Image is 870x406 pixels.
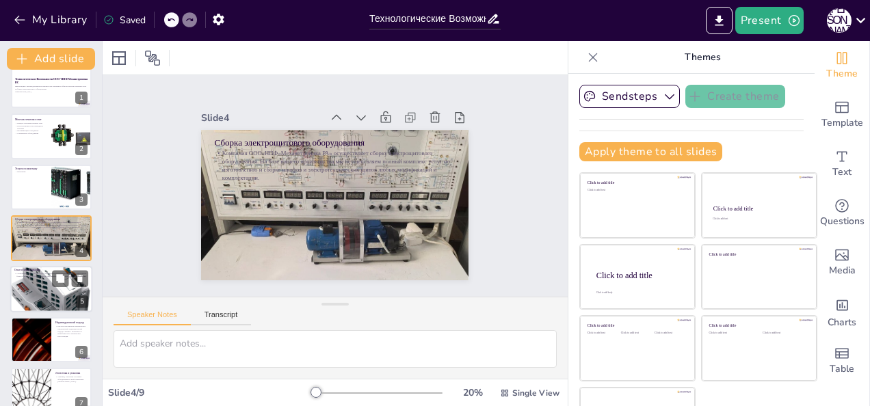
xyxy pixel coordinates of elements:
div: Click to add title [709,252,807,256]
div: Layout [108,47,130,69]
button: Add slide [7,48,95,70]
div: 3 [11,165,92,210]
div: Click to add text [655,331,685,335]
span: Single View [512,388,559,398]
div: 20 % [456,386,489,399]
div: Get real-time input from your audience [815,189,869,238]
span: Charts [828,315,856,330]
span: Questions [820,214,865,229]
p: Современное оборудование [15,132,47,135]
p: Сертифицированное производство. Опыт специалистов компании в сборке электрощитов более 15 лет. По... [14,272,88,277]
div: 2 [75,143,88,155]
p: Выполним: [15,170,47,173]
p: Квалификация сотрудников [15,129,47,132]
div: 5 [76,295,88,308]
div: Click to add title [709,323,807,328]
div: 4 [75,245,88,257]
p: Услуги по монтажу [15,167,47,171]
button: Delete Slide [72,270,88,286]
span: Position [144,50,161,66]
button: Sendsteps [579,85,680,108]
div: 5 [10,266,92,312]
p: Themes [604,41,801,74]
div: Click to add text [588,189,685,192]
button: My Library [10,9,93,31]
span: Table [830,362,854,377]
button: Present [735,7,804,34]
button: Create theme [685,85,785,108]
button: Export to PowerPoint [706,7,733,34]
div: 3 [75,193,88,206]
div: 4 [11,215,92,260]
span: Template [821,116,863,131]
p: Индивидуальный подход [55,321,88,325]
div: Add text boxes [815,139,869,189]
p: Компания ООО«НПФ«Механотроника РА» осуществляет сборку электрощитового оборудования. На базе наше... [15,221,88,231]
button: Apply theme to all slides [579,142,722,161]
p: Монтаж печатных плат [15,117,47,121]
div: Click to add text [763,331,806,335]
p: Сборка электрощитового оборудования [240,92,465,201]
button: Speaker Notes [114,310,191,325]
div: Click to add title [596,270,684,280]
p: Сборка электрощитового оборудования [15,217,88,221]
div: Click to add body [596,291,683,294]
span: Text [832,165,852,180]
div: Saved [103,14,146,27]
div: Add a table [815,336,869,385]
span: Media [829,263,856,278]
div: 1 [75,92,88,104]
div: Click to add text [713,218,804,221]
p: Упаковка, логистика. Поставка оборудования по всей территории [GEOGRAPHIC_DATA]. [55,376,88,383]
input: Insert title [369,9,486,29]
p: Процесс монтажа печатных плат [15,122,47,124]
div: 6 [75,346,88,358]
p: Использование SMD и выводного монтажа [15,124,47,129]
button: Duplicate Slide [52,270,68,286]
div: Click to add title [588,180,685,185]
div: Click to add text [588,331,618,335]
button: Transcript [191,310,252,325]
div: 2 [11,113,92,159]
div: Slide 4 / 9 [108,386,311,399]
p: Презентация о производственных возможностях компании в области монтажа печатных плат и сборки эле... [15,85,88,90]
div: Add ready made slides [815,90,869,139]
p: Логистика и упаковка [55,371,88,375]
div: Click to add text [621,331,652,335]
p: Быстрое выставление коммерческих предложений. Индивидуальный подход к клиенту. Возможность разраб... [55,325,88,338]
div: 1 [11,63,92,108]
div: Click to add text [709,331,752,335]
strong: Технологические Возможности ООО 'НПФ Механотроника РА' [15,77,88,84]
span: Theme [826,66,858,81]
div: 6 [11,317,92,362]
div: Click to add title [588,323,685,328]
div: Slide 4 [238,63,353,124]
p: Generated with [URL] [15,90,88,93]
button: М [PERSON_NAME] [827,7,852,34]
div: Click to add title [713,205,804,212]
div: Add charts and graphs [815,287,869,336]
p: Компания ООО«НПФ«Механотроника РА» осуществляет сборку электрощитового оборудования. На базе наше... [226,103,460,232]
p: Опыт и квалификация [14,268,88,272]
div: Change the overall theme [815,41,869,90]
div: М [PERSON_NAME] [827,8,852,33]
div: Add images, graphics, shapes or video [815,238,869,287]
